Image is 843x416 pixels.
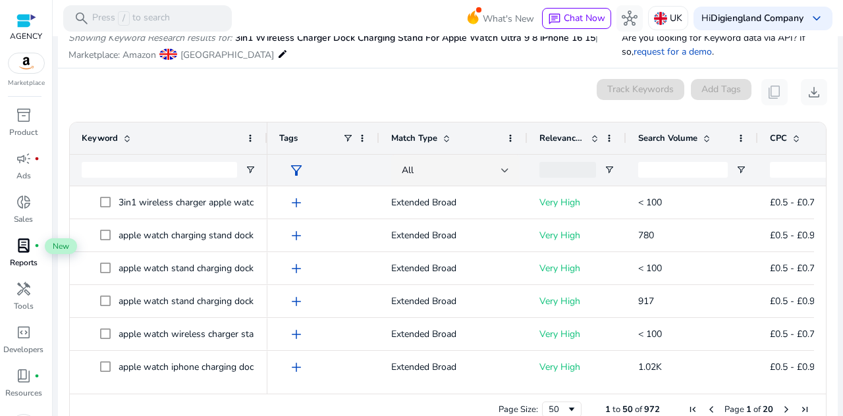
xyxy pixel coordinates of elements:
span: search [74,11,90,26]
span: fiber_manual_record [34,243,40,248]
p: AGENCY [10,30,42,42]
span: add [288,261,304,276]
span: < 100 [638,262,662,274]
span: What's New [483,7,534,30]
span: £0.5 - £0.75 [770,196,820,209]
span: Keyword [82,132,118,144]
button: Open Filter Menu [245,165,256,175]
p: Extended Broad [391,255,516,282]
p: Hi [701,14,803,23]
input: Search Volume Filter Input [638,162,728,178]
span: add [288,326,304,342]
span: CPC [770,132,787,144]
span: All [402,164,414,176]
button: chatChat Now [542,8,611,29]
p: Ads [16,170,31,182]
span: < 100 [638,328,662,340]
span: hub [622,11,638,26]
span: add [288,228,304,244]
p: Extended Broad [391,222,516,249]
span: code_blocks [16,325,32,340]
span: filter_alt [288,163,304,178]
p: UK [670,7,682,30]
p: Very High [539,255,614,282]
span: £0.5 - £0.95 [770,361,820,373]
span: Page [724,403,744,415]
span: £0.5 - £0.75 [770,328,820,340]
span: inventory_2 [16,107,32,123]
button: hub [616,5,643,32]
div: Previous Page [706,404,717,415]
span: of [753,403,761,415]
p: apple watch iphone charging dock [119,353,270,380]
img: amazon.svg [9,53,44,73]
p: apple watch wireless charger stand dock [119,321,298,348]
p: Tools [14,300,34,312]
p: Very High [539,321,614,348]
p: Very High [539,288,614,315]
input: Keyword Filter Input [82,162,237,178]
div: First Page [688,404,698,415]
span: Search Volume [638,132,697,144]
span: / [118,11,130,26]
span: [GEOGRAPHIC_DATA] [180,49,274,61]
button: Open Filter Menu [604,165,614,175]
p: Extended Broad [391,353,516,380]
span: fiber_manual_record [34,156,40,161]
span: chat [548,13,561,26]
p: Very High [539,189,614,216]
span: 1 [746,403,751,415]
div: Next Page [781,404,792,415]
span: donut_small [16,194,32,210]
p: Extended Broad [391,321,516,348]
span: keyboard_arrow_down [809,11,825,26]
span: New [45,238,77,254]
p: apple watch stand charging dock wireless [119,255,302,282]
p: Extended Broad [391,288,516,315]
span: < 100 [638,196,662,209]
button: download [801,79,827,105]
div: 50 [549,403,566,415]
span: Tags [279,132,298,144]
span: book_4 [16,368,32,384]
b: Digiengland Company [711,12,803,24]
div: Last Page [800,404,810,415]
span: fiber_manual_record [34,373,40,378]
span: add [288,294,304,309]
span: 50 [622,403,633,415]
span: £0.5 - £0.95 [770,295,820,307]
p: Resources [5,387,42,399]
mat-icon: edit [277,46,288,62]
p: Very High [539,222,614,249]
p: apple watch charging stand dock [119,222,265,249]
p: Reports [10,257,38,269]
span: campaign [16,151,32,167]
span: Relevance Score [539,132,585,144]
span: £0.5 - £0.95 [770,229,820,242]
div: Page Size: [499,403,538,415]
a: request for a demo [634,45,712,58]
span: Match Type [391,132,437,144]
span: 1.02K [638,361,662,373]
img: uk.svg [654,12,667,25]
span: £0.5 - £0.75 [770,262,820,274]
span: add [288,359,304,375]
span: 20 [763,403,773,415]
p: Marketplace [8,78,45,88]
span: add [288,195,304,211]
span: 917 [638,295,654,307]
p: Are you looking for Keyword data via API? If so, . [622,31,827,59]
span: handyman [16,281,32,297]
span: Chat Now [564,12,605,24]
span: download [806,84,822,100]
p: Press to search [92,11,170,26]
span: lab_profile [16,238,32,253]
span: to [612,403,620,415]
button: Open Filter Menu [736,165,746,175]
p: Developers [3,344,43,355]
p: Product [9,126,38,138]
p: Sales [14,213,33,225]
p: 3in1 wireless charger apple watch stand [119,189,296,216]
span: 1 [605,403,611,415]
span: 780 [638,229,654,242]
